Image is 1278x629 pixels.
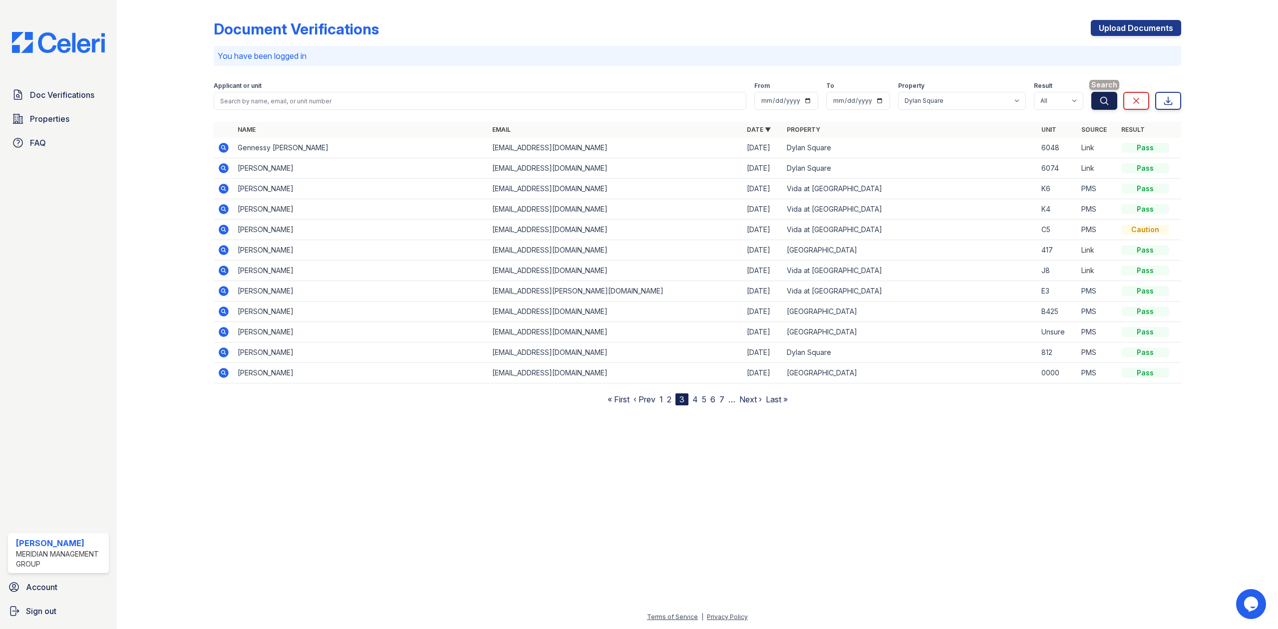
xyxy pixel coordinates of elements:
p: You have been logged in [218,50,1178,62]
div: | [701,613,703,621]
td: [EMAIL_ADDRESS][DOMAIN_NAME] [488,240,743,261]
a: Property [787,126,820,133]
span: Search [1089,80,1119,90]
div: Pass [1121,143,1169,153]
div: Pass [1121,307,1169,316]
td: 812 [1037,342,1077,363]
td: Link [1077,138,1117,158]
div: Pass [1121,347,1169,357]
div: Pass [1121,368,1169,378]
td: E3 [1037,281,1077,302]
td: [PERSON_NAME] [234,220,488,240]
iframe: chat widget [1236,589,1268,619]
td: [PERSON_NAME] [234,363,488,383]
a: Doc Verifications [8,85,109,105]
button: Search [1091,92,1117,110]
td: [PERSON_NAME] [234,240,488,261]
label: Applicant or unit [214,82,262,90]
td: PMS [1077,179,1117,199]
a: 4 [692,394,698,404]
div: [PERSON_NAME] [16,537,105,549]
div: Pass [1121,266,1169,276]
td: [GEOGRAPHIC_DATA] [783,322,1037,342]
a: Unit [1041,126,1056,133]
label: From [754,82,770,90]
td: [EMAIL_ADDRESS][DOMAIN_NAME] [488,138,743,158]
td: [DATE] [743,199,783,220]
div: Document Verifications [214,20,379,38]
a: 7 [719,394,724,404]
td: Vida at [GEOGRAPHIC_DATA] [783,281,1037,302]
td: [EMAIL_ADDRESS][DOMAIN_NAME] [488,322,743,342]
td: 6048 [1037,138,1077,158]
td: Dylan Square [783,158,1037,179]
td: [PERSON_NAME] [234,261,488,281]
a: Sign out [4,601,113,621]
td: [EMAIL_ADDRESS][PERSON_NAME][DOMAIN_NAME] [488,281,743,302]
a: 6 [710,394,715,404]
td: [PERSON_NAME] [234,322,488,342]
a: 2 [667,394,671,404]
span: Sign out [26,605,56,617]
span: Properties [30,113,69,125]
a: Result [1121,126,1145,133]
label: Result [1034,82,1052,90]
td: 417 [1037,240,1077,261]
td: [EMAIL_ADDRESS][DOMAIN_NAME] [488,158,743,179]
td: [PERSON_NAME] [234,199,488,220]
label: To [826,82,834,90]
td: PMS [1077,220,1117,240]
td: [PERSON_NAME] [234,158,488,179]
a: Upload Documents [1091,20,1181,36]
td: [PERSON_NAME] [234,302,488,322]
td: [EMAIL_ADDRESS][DOMAIN_NAME] [488,261,743,281]
td: [DATE] [743,281,783,302]
td: [DATE] [743,138,783,158]
span: Account [26,581,57,593]
td: [DATE] [743,179,783,199]
a: Privacy Policy [707,613,748,621]
div: Pass [1121,286,1169,296]
td: J8 [1037,261,1077,281]
img: CE_Logo_Blue-a8612792a0a2168367f1c8372b55b34899dd931a85d93a1a3d3e32e68fde9ad4.png [4,32,113,53]
div: 3 [675,393,688,405]
td: Vida at [GEOGRAPHIC_DATA] [783,179,1037,199]
label: Property [898,82,925,90]
a: Next › [739,394,762,404]
td: PMS [1077,281,1117,302]
div: Pass [1121,184,1169,194]
td: [EMAIL_ADDRESS][DOMAIN_NAME] [488,199,743,220]
a: Date ▼ [747,126,771,133]
td: [DATE] [743,220,783,240]
td: C5 [1037,220,1077,240]
span: … [728,393,735,405]
td: Vida at [GEOGRAPHIC_DATA] [783,261,1037,281]
div: Pass [1121,327,1169,337]
td: [EMAIL_ADDRESS][DOMAIN_NAME] [488,179,743,199]
td: Vida at [GEOGRAPHIC_DATA] [783,220,1037,240]
td: PMS [1077,199,1117,220]
td: Link [1077,240,1117,261]
td: [PERSON_NAME] [234,342,488,363]
td: 0000 [1037,363,1077,383]
a: Source [1081,126,1107,133]
td: K6 [1037,179,1077,199]
td: PMS [1077,342,1117,363]
td: [EMAIL_ADDRESS][DOMAIN_NAME] [488,220,743,240]
a: « First [608,394,630,404]
a: Last » [766,394,788,404]
a: Account [4,577,113,597]
a: FAQ [8,133,109,153]
div: Pass [1121,163,1169,173]
input: Search by name, email, or unit number [214,92,747,110]
span: Doc Verifications [30,89,94,101]
td: 6074 [1037,158,1077,179]
td: [GEOGRAPHIC_DATA] [783,302,1037,322]
td: [EMAIL_ADDRESS][DOMAIN_NAME] [488,363,743,383]
a: Terms of Service [647,613,698,621]
div: Caution [1121,225,1169,235]
td: K4 [1037,199,1077,220]
div: Meridian Management Group [16,549,105,569]
span: FAQ [30,137,46,149]
td: PMS [1077,322,1117,342]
